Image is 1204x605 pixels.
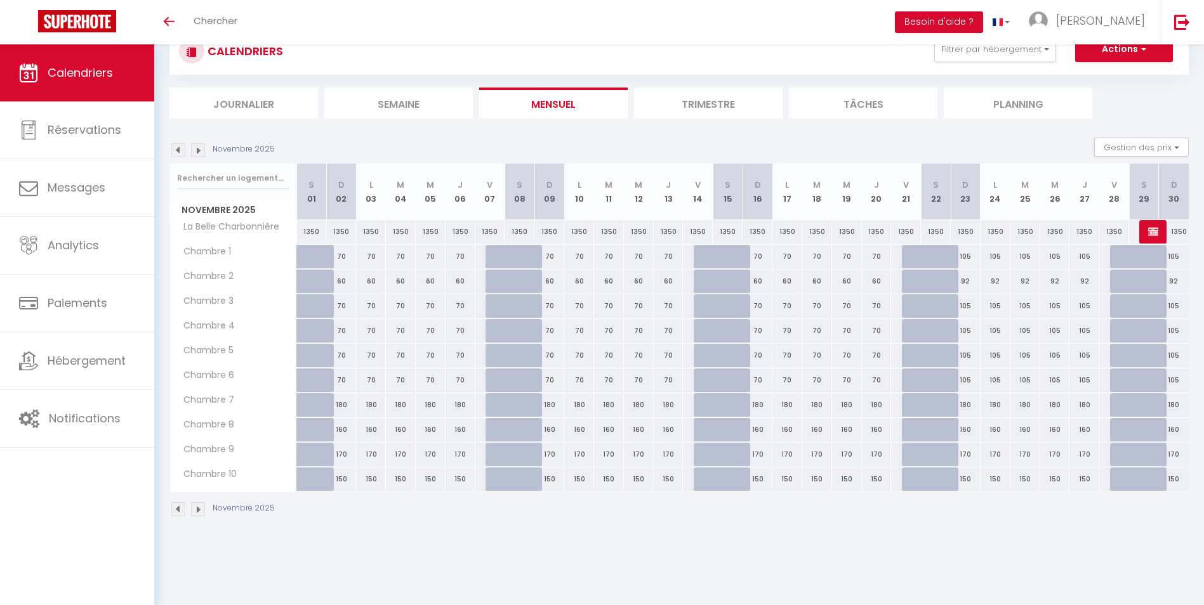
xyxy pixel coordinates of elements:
div: 1350 [1040,220,1070,244]
th: 27 [1069,164,1099,220]
div: 105 [981,245,1010,268]
li: Trimestre [634,88,783,119]
div: 170 [386,443,416,466]
div: 180 [772,393,802,417]
div: 1350 [802,220,832,244]
div: 105 [1069,368,1099,392]
div: 1350 [505,220,534,244]
div: 70 [326,245,356,268]
div: 70 [862,294,892,318]
div: 70 [416,344,446,367]
div: 180 [832,393,862,417]
div: 1350 [1069,220,1099,244]
th: 02 [326,164,356,220]
abbr: D [338,179,345,191]
div: 60 [356,270,386,293]
div: 70 [862,245,892,268]
span: [PERSON_NAME] [1148,219,1158,244]
div: 105 [1010,319,1040,342]
div: 1350 [624,220,654,244]
abbr: M [813,179,821,191]
div: 105 [1040,368,1070,392]
span: Chambre 3 [172,294,237,308]
div: 70 [564,344,594,367]
span: Chambre 9 [172,443,237,457]
div: 70 [862,368,892,392]
div: 70 [564,294,594,318]
span: Chambre 8 [172,418,237,432]
div: 180 [416,393,446,417]
th: 04 [386,164,416,220]
div: 1350 [862,220,892,244]
span: Messages [48,179,105,195]
th: 16 [743,164,772,220]
div: 60 [564,270,594,293]
abbr: L [785,179,789,191]
div: 60 [802,270,832,293]
div: 70 [416,368,446,392]
div: 160 [772,418,802,441]
th: 09 [534,164,564,220]
div: 70 [832,368,862,392]
p: Novembre 2025 [213,143,275,155]
div: 60 [446,270,475,293]
abbr: M [1051,179,1059,191]
div: 160 [534,418,564,441]
th: 14 [683,164,713,220]
div: 170 [416,443,446,466]
th: 12 [624,164,654,220]
th: 05 [416,164,446,220]
div: 70 [386,294,416,318]
span: Notifications [49,410,121,426]
div: 1350 [475,220,505,244]
div: 92 [981,270,1010,293]
th: 21 [891,164,921,220]
div: 1350 [743,220,772,244]
div: 1350 [297,220,327,244]
div: 180 [802,393,832,417]
div: 70 [832,344,862,367]
button: Filtrer par hébergement [934,37,1056,62]
div: 70 [356,368,386,392]
div: 70 [416,294,446,318]
div: 160 [564,418,594,441]
div: 105 [1010,344,1040,367]
th: 18 [802,164,832,220]
div: 160 [862,418,892,441]
div: 105 [951,245,981,268]
div: 70 [802,368,832,392]
div: 170 [326,443,356,466]
li: Journalier [169,88,318,119]
div: 92 [951,270,981,293]
img: logout [1174,14,1190,30]
span: [PERSON_NAME] [1056,13,1145,29]
span: Réservations [48,122,121,138]
span: Chambre 6 [172,368,237,382]
div: 105 [1010,294,1040,318]
div: 70 [624,319,654,342]
div: 70 [594,368,624,392]
div: 105 [1069,319,1099,342]
div: 70 [802,319,832,342]
div: 105 [1159,319,1189,342]
span: Chambre 1 [172,245,234,259]
th: 08 [505,164,534,220]
div: 60 [654,270,684,293]
div: 105 [1069,294,1099,318]
abbr: D [755,179,761,191]
div: 1350 [891,220,921,244]
th: 20 [862,164,892,220]
div: 70 [594,344,624,367]
div: 70 [356,319,386,342]
th: 03 [356,164,386,220]
div: 60 [416,270,446,293]
div: 180 [624,393,654,417]
div: 160 [832,418,862,441]
div: 1350 [951,220,981,244]
div: 1350 [446,220,475,244]
div: 1350 [772,220,802,244]
div: 70 [772,245,802,268]
div: 105 [1040,245,1070,268]
div: 70 [654,294,684,318]
div: 70 [564,319,594,342]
